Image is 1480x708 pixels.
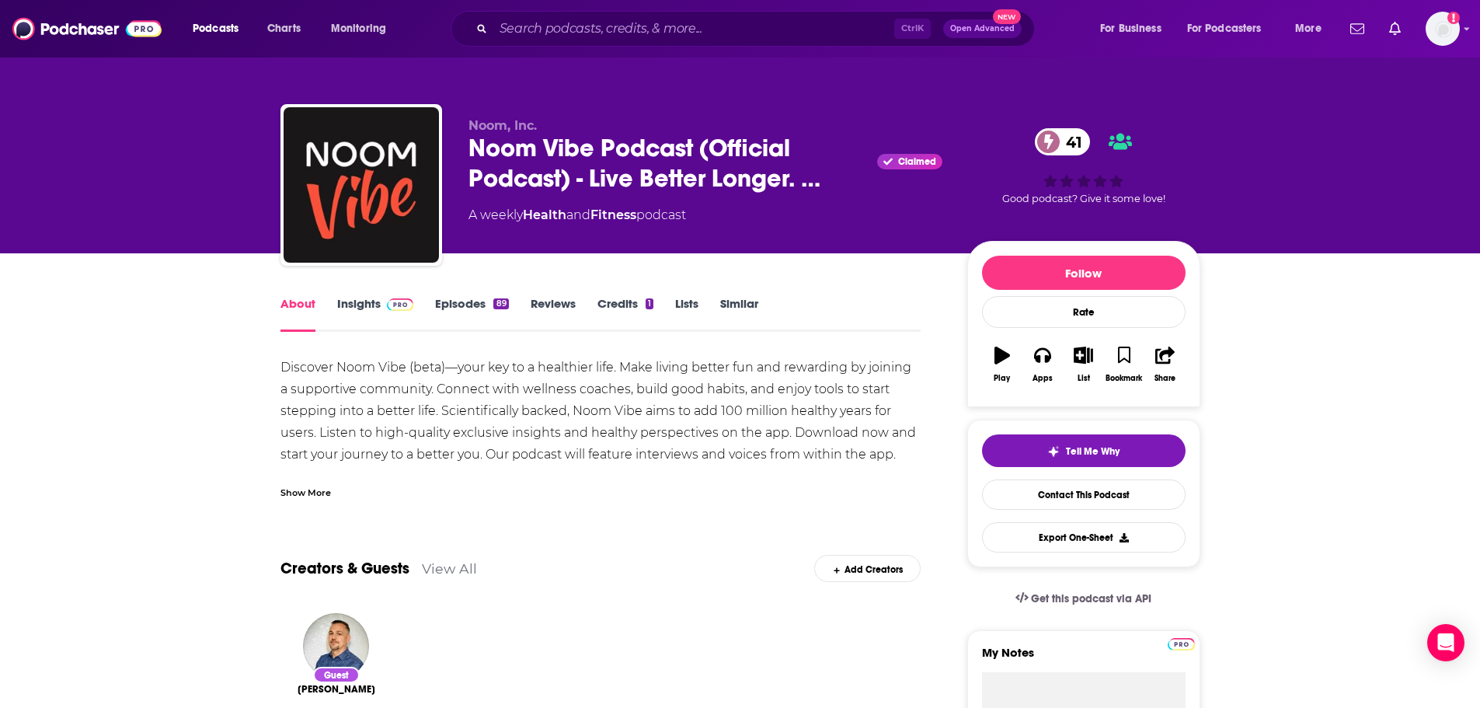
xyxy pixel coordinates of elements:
a: Episodes89 [435,296,508,332]
div: 89 [493,298,508,309]
a: InsightsPodchaser Pro [337,296,414,332]
div: Apps [1033,374,1053,383]
button: Play [982,337,1022,392]
div: List [1078,374,1090,383]
a: Fitness [590,208,636,222]
a: 41 [1035,128,1090,155]
button: Follow [982,256,1186,290]
label: My Notes [982,645,1186,672]
button: open menu [1177,16,1284,41]
a: Show notifications dropdown [1344,16,1370,42]
div: Rate [982,296,1186,328]
img: User Profile [1426,12,1460,46]
img: Christopher Birkinbine [303,613,369,679]
span: Ctrl K [894,19,931,39]
span: Monitoring [331,18,386,40]
div: Add Creators [814,555,921,582]
a: Creators & Guests [280,559,409,578]
span: Noom, Inc. [468,118,537,133]
div: Open Intercom Messenger [1427,624,1464,661]
a: Pro website [1168,636,1195,650]
a: Contact This Podcast [982,480,1186,510]
a: Charts [257,16,310,41]
div: Bookmark [1106,374,1142,383]
img: Podchaser Pro [1168,638,1195,650]
span: [PERSON_NAME] [298,683,375,696]
button: Open AdvancedNew [943,19,1022,38]
div: Share [1154,374,1175,383]
span: Podcasts [193,18,239,40]
span: Charts [267,18,301,40]
button: tell me why sparkleTell Me Why [982,434,1186,467]
span: Tell Me Why [1066,445,1120,458]
img: Podchaser - Follow, Share and Rate Podcasts [12,14,162,44]
div: Discover Noom Vibe (beta)—your key to a healthier life. Make living better fun and rewarding by j... [280,357,921,487]
span: Good podcast? Give it some love! [1002,193,1165,204]
a: Lists [675,296,698,332]
span: More [1295,18,1322,40]
span: Get this podcast via API [1031,592,1151,605]
button: open menu [182,16,259,41]
div: Search podcasts, credits, & more... [465,11,1050,47]
input: Search podcasts, credits, & more... [493,16,894,41]
button: open menu [1284,16,1341,41]
a: Credits1 [597,296,653,332]
span: Open Advanced [950,25,1015,33]
a: Christopher Birkinbine [298,683,375,696]
a: View All [422,560,477,577]
span: Logged in as smeizlik [1426,12,1460,46]
button: Show profile menu [1426,12,1460,46]
button: List [1063,337,1103,392]
a: Get this podcast via API [1003,580,1165,618]
a: Health [523,208,566,222]
img: Noom Vibe Podcast (Official Podcast) - Live Better Longer. Features the community on Noom Vibe [284,107,439,263]
button: open menu [1089,16,1181,41]
span: New [993,9,1021,24]
div: Guest [313,667,360,683]
button: Export One-Sheet [982,522,1186,553]
div: A weekly podcast [468,206,686,225]
svg: Add a profile image [1447,12,1460,24]
a: About [280,296,315,332]
img: Podchaser Pro [387,298,414,311]
div: 41Good podcast? Give it some love! [967,118,1200,214]
a: Reviews [531,296,576,332]
div: Play [994,374,1010,383]
span: Claimed [898,158,936,166]
span: For Business [1100,18,1161,40]
button: open menu [320,16,406,41]
a: Show notifications dropdown [1383,16,1407,42]
button: Apps [1022,337,1063,392]
span: 41 [1050,128,1090,155]
a: Similar [720,296,758,332]
span: and [566,208,590,222]
img: tell me why sparkle [1047,445,1060,458]
div: 1 [646,298,653,309]
button: Share [1144,337,1185,392]
button: Bookmark [1104,337,1144,392]
span: For Podcasters [1187,18,1262,40]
